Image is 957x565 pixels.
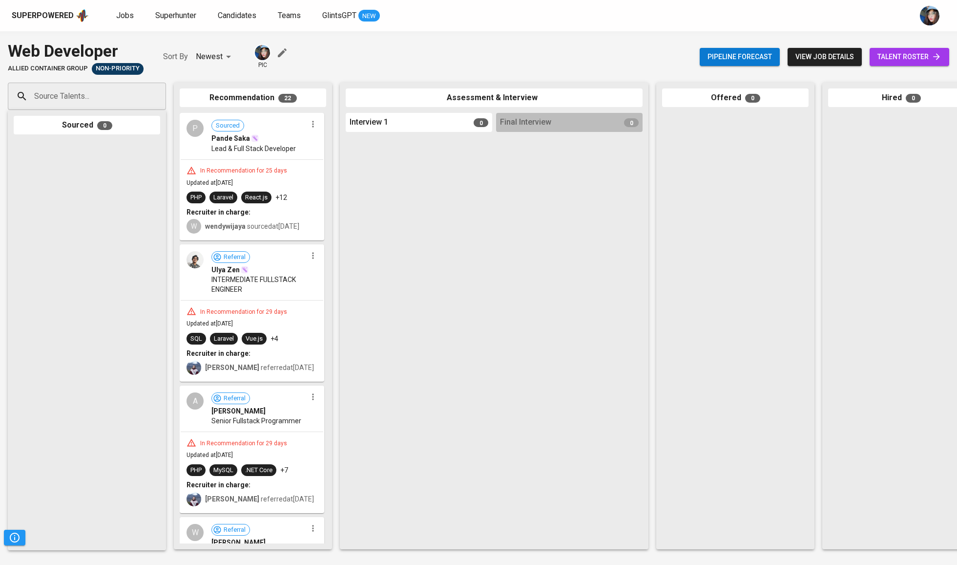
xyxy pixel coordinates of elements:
[500,117,551,128] span: Final Interview
[205,364,314,371] span: referred at [DATE]
[788,48,862,66] button: view job details
[211,265,240,275] span: Ulya Zen
[322,11,356,20] span: GlintsGPT
[213,466,233,475] div: MySQL
[251,134,259,142] img: magic_wand.svg
[4,530,25,545] button: Pipeline Triggers
[241,266,249,274] img: magic_wand.svg
[155,10,198,22] a: Superhunter
[278,10,303,22] a: Teams
[187,208,250,216] b: Recruiter in charge:
[245,193,268,202] div: React.js
[180,113,324,240] div: PSourcedPande SakaLead & Full Stack DeveloperIn Recommendation for 25 daysUpdated at[DATE]PHPLara...
[877,51,941,63] span: talent roster
[707,51,772,63] span: Pipeline forecast
[322,10,380,22] a: GlintsGPT NEW
[255,45,270,60] img: diazagista@glints.com
[220,394,250,403] span: Referral
[92,63,144,75] div: Pending Client’s Feedback, Sufficient Talents in Pipeline
[246,334,263,344] div: Vue.js
[624,118,639,127] span: 0
[163,51,188,63] p: Sort By
[205,222,299,230] span: sourced at [DATE]
[196,167,291,175] div: In Recommendation for 25 days
[795,51,854,63] span: view job details
[116,11,134,20] span: Jobs
[180,88,326,108] div: Recommendation
[196,308,291,316] div: In Recommendation for 29 days
[187,320,233,327] span: Updated at [DATE]
[196,51,223,63] p: Newest
[662,88,809,108] div: Offered
[196,48,234,66] div: Newest
[116,10,136,22] a: Jobs
[190,466,202,475] div: PHP
[155,11,196,20] span: Superhunter
[278,11,301,20] span: Teams
[180,244,324,382] div: ReferralUlya ZenINTERMEDIATE FULLSTACK ENGINEERIn Recommendation for 29 daysUpdated at[DATE]SQLLa...
[211,144,296,153] span: Lead & Full Stack Developer
[211,133,250,143] span: Pande Saka
[97,121,112,130] span: 0
[220,253,250,262] span: Referral
[190,334,202,344] div: SQL
[8,39,144,63] div: Web Developer
[161,95,163,97] button: Open
[870,48,949,66] a: talent roster
[474,118,488,127] span: 0
[220,525,250,535] span: Referral
[180,386,324,513] div: AReferral[PERSON_NAME]Senior Fullstack ProgrammerIn Recommendation for 29 daysUpdated at[DATE]PHP...
[14,116,160,135] div: Sourced
[187,452,233,458] span: Updated at [DATE]
[211,406,266,416] span: [PERSON_NAME]
[187,360,201,375] img: christine.raharja@glints.com
[205,222,246,230] b: wendywijaya
[205,495,314,503] span: referred at [DATE]
[270,334,278,344] p: +4
[906,94,921,103] span: 0
[187,392,204,410] div: A
[212,121,244,130] span: Sourced
[218,10,258,22] a: Candidates
[245,466,272,475] div: .NET Core
[278,94,297,103] span: 22
[92,64,144,73] span: Non-Priority
[211,275,307,294] span: INTERMEDIATE FULLSTACK ENGINEER
[280,465,288,475] p: +7
[196,439,291,448] div: In Recommendation for 29 days
[700,48,780,66] button: Pipeline forecast
[12,10,74,22] div: Superpowered
[187,251,204,268] img: 20333cefabb0e3045ab40fdbdb1317af.jpg
[187,179,233,186] span: Updated at [DATE]
[275,193,287,202] p: +12
[187,524,204,541] div: W
[187,492,201,506] img: christine.raharja@glints.com
[190,193,202,202] div: PHP
[211,538,266,547] span: [PERSON_NAME]
[213,193,233,202] div: Laravel
[358,11,380,21] span: NEW
[218,11,256,20] span: Candidates
[205,495,259,503] b: [PERSON_NAME]
[214,334,234,344] div: Laravel
[187,349,250,357] b: Recruiter in charge:
[187,481,250,489] b: Recruiter in charge:
[211,416,301,426] span: Senior Fullstack Programmer
[350,117,388,128] span: Interview 1
[76,8,89,23] img: app logo
[346,88,643,108] div: Assessment & Interview
[205,364,259,371] b: [PERSON_NAME]
[187,120,204,137] div: P
[745,94,760,103] span: 0
[920,6,939,25] img: diazagista@glints.com
[187,219,201,234] div: W
[12,8,89,23] a: Superpoweredapp logo
[254,44,271,69] div: pic
[8,64,88,73] span: Allied Container Group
